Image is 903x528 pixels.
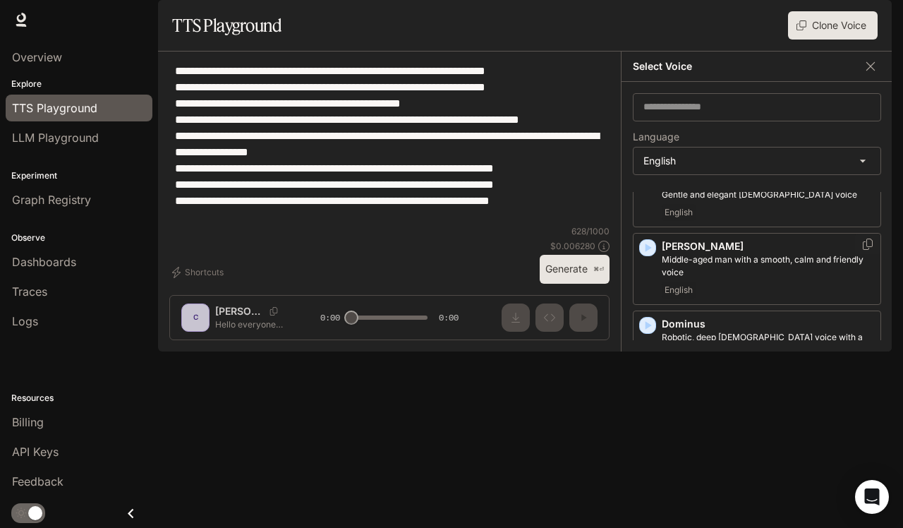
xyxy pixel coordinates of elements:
p: Gentle and elegant female voice [662,188,875,201]
p: Middle-aged man with a smooth, calm and friendly voice [662,253,875,279]
p: Language [633,132,679,142]
h1: TTS Playground [172,11,281,40]
span: English [662,282,696,299]
p: [PERSON_NAME] [662,239,875,253]
p: Dominus [662,317,875,331]
p: ⌘⏎ [593,265,604,274]
div: Open Intercom Messenger [855,480,889,514]
p: Robotic, deep male voice with a menacing quality. Perfect for villains [662,331,875,356]
button: Shortcuts [169,261,229,284]
span: English [662,204,696,221]
div: English [634,148,880,174]
button: Copy Voice ID [861,239,875,250]
button: Generate⌘⏎ [540,255,610,284]
button: Clone Voice [788,11,878,40]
